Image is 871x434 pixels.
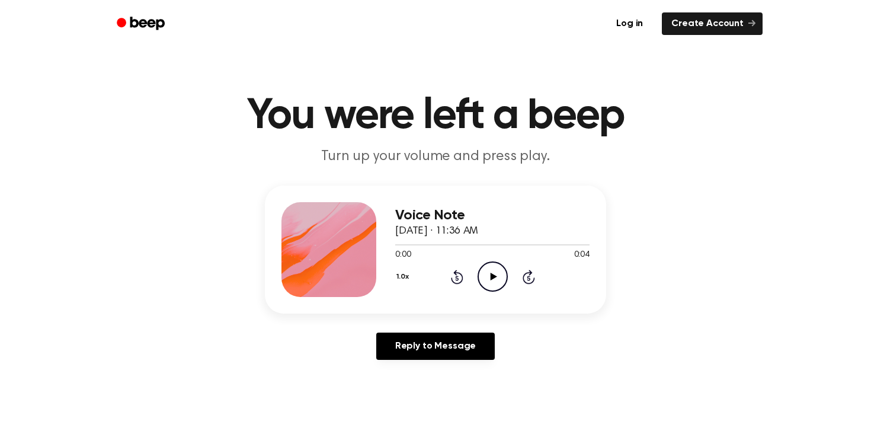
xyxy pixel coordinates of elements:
[395,208,590,224] h3: Voice Note
[208,147,663,167] p: Turn up your volume and press play.
[395,267,413,287] button: 1.0x
[108,12,175,36] a: Beep
[574,249,590,261] span: 0:04
[132,95,739,138] h1: You were left a beep
[395,226,478,237] span: [DATE] · 11:36 AM
[376,333,495,360] a: Reply to Message
[662,12,763,35] a: Create Account
[604,10,655,37] a: Log in
[395,249,411,261] span: 0:00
